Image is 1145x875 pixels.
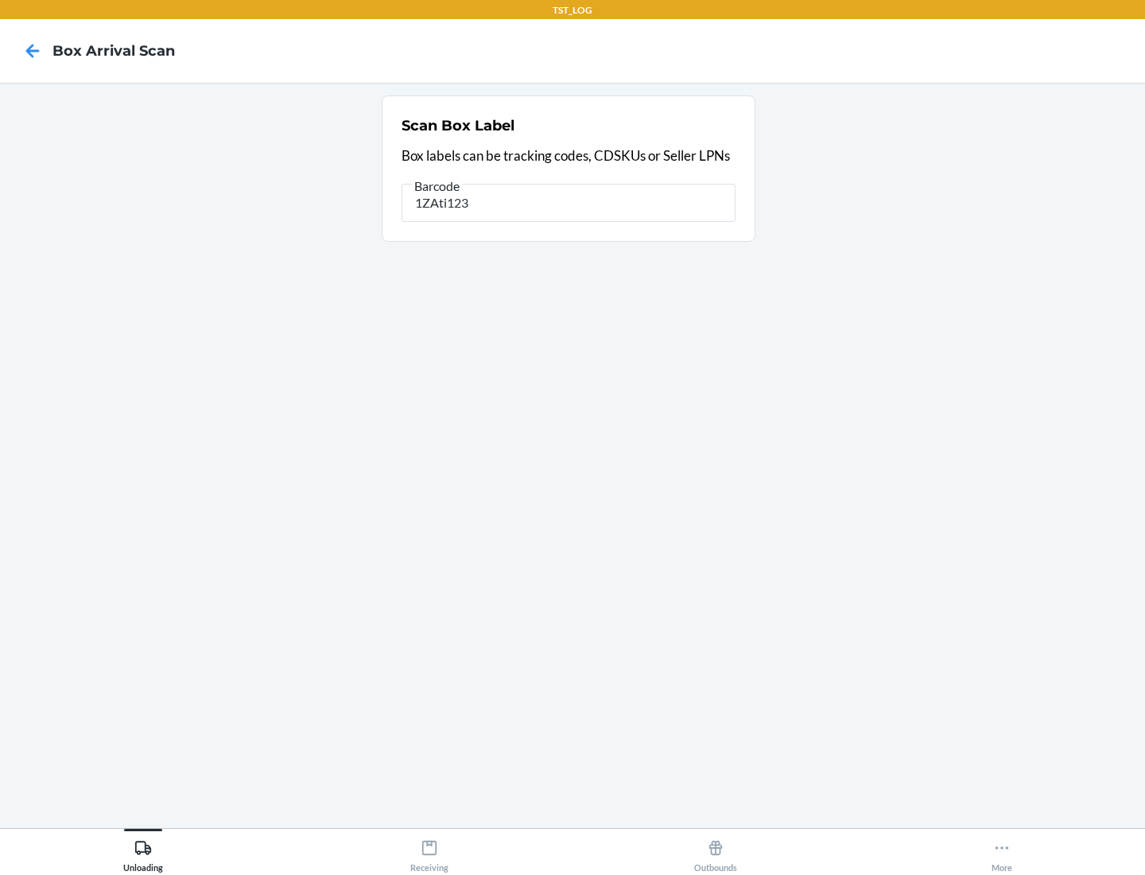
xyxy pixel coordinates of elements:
[402,184,736,222] input: Barcode
[402,115,514,136] h2: Scan Box Label
[52,41,175,61] h4: Box Arrival Scan
[402,146,736,166] p: Box labels can be tracking codes, CDSKUs or Seller LPNs
[410,833,448,873] div: Receiving
[992,833,1012,873] div: More
[412,178,462,194] span: Barcode
[553,3,592,17] p: TST_LOG
[123,833,163,873] div: Unloading
[694,833,737,873] div: Outbounds
[572,829,859,873] button: Outbounds
[286,829,572,873] button: Receiving
[859,829,1145,873] button: More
